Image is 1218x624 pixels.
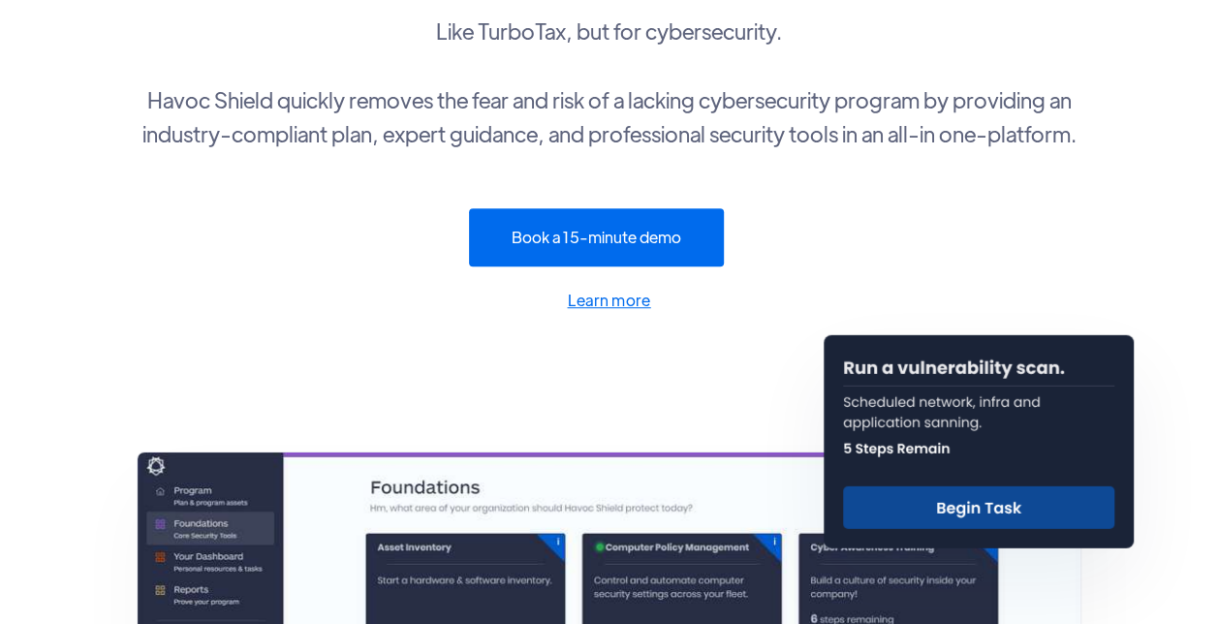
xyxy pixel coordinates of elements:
img: Run a vulnerability scan. [824,334,1134,547]
a: Book a 15-minute demo [469,208,724,266]
iframe: Chat Widget [1121,531,1218,624]
a: Learn more [125,287,1094,314]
